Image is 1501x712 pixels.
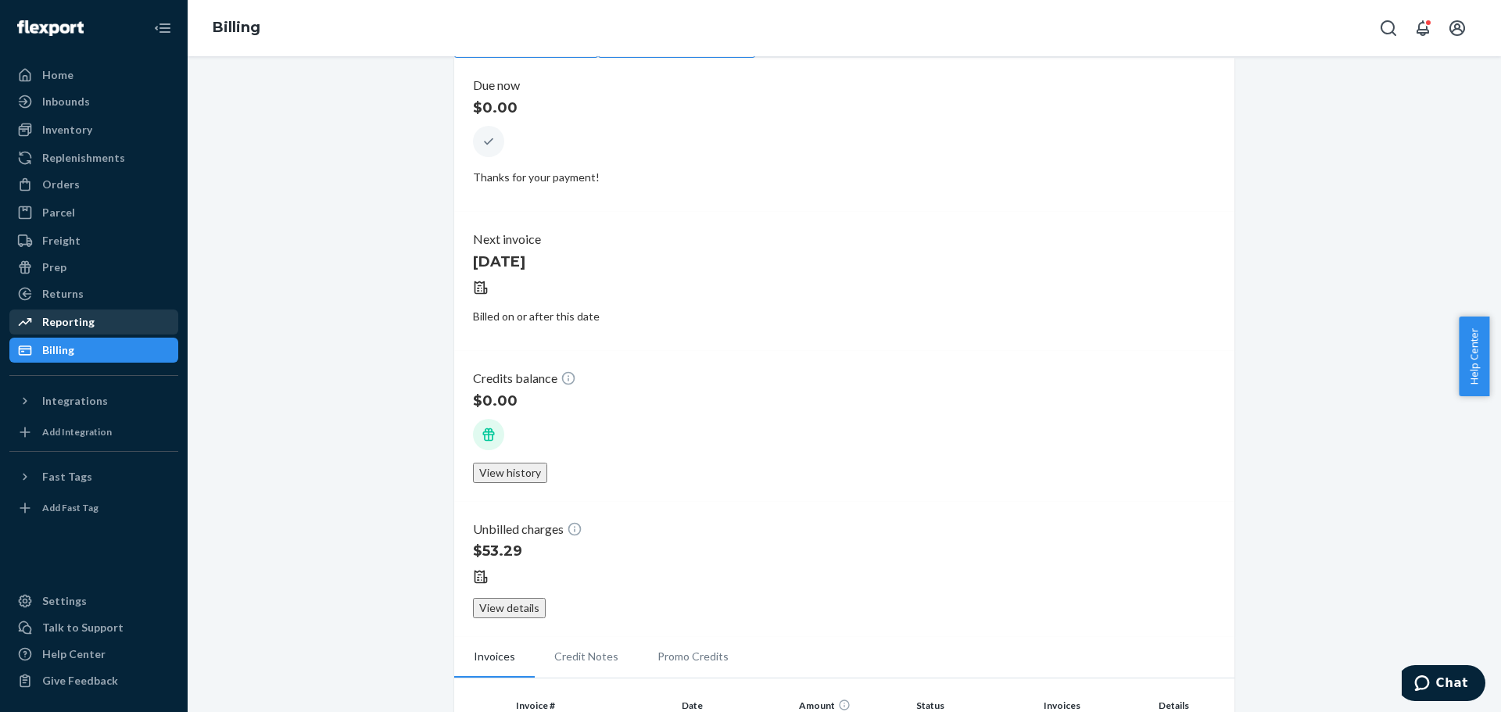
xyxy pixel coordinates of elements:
a: Inventory [9,117,178,142]
button: Integrations [9,388,178,413]
div: Talk to Support [42,620,124,635]
button: Give Feedback [9,668,178,693]
div: Help Center [42,646,106,662]
p: Next invoice [473,231,1216,249]
p: Unbilled charges [473,521,1216,538]
a: Settings [9,589,178,614]
div: Inventory [42,122,92,138]
div: Prep [42,259,66,275]
ol: breadcrumbs [200,5,273,51]
p: Thanks for your payment! [473,170,1216,185]
div: Parcel [42,205,75,220]
div: Orders [42,177,80,192]
a: Parcel [9,200,178,225]
div: Add Integration [42,425,112,438]
div: Returns [42,286,84,302]
button: Open account menu [1442,13,1473,44]
a: Inbounds [9,89,178,114]
div: Give Feedback [42,673,118,689]
div: Settings [42,593,87,609]
p: Credits balance [473,370,1216,388]
p: Due now [473,77,1216,95]
div: Add Fast Tag [42,501,99,514]
a: Add Integration [9,420,178,445]
span: $0.00 [473,392,518,410]
button: Talk to Support [9,615,178,640]
button: Open Search Box [1373,13,1404,44]
a: Orders [9,172,178,197]
li: Credit Notes [535,637,638,676]
div: Replenishments [42,150,125,166]
p: Billed on or after this date [473,309,1216,324]
a: Prep [9,255,178,280]
a: Returns [9,281,178,306]
div: Integrations [42,393,108,409]
button: View history [473,463,547,483]
a: Add Fast Tag [9,496,178,521]
button: Open notifications [1407,13,1438,44]
div: Home [42,67,73,83]
button: View details [473,598,546,618]
div: Reporting [42,314,95,330]
li: Promo Credits [638,637,748,676]
a: Replenishments [9,145,178,170]
a: Billing [213,19,260,36]
div: Inbounds [42,94,90,109]
div: Freight [42,233,81,249]
p: $0.00 [473,98,1216,118]
a: Help Center [9,642,178,667]
button: Fast Tags [9,464,178,489]
li: Invoices [454,637,535,678]
a: Reporting [9,309,178,335]
button: Close Navigation [147,13,178,44]
div: Fast Tags [42,469,92,485]
p: [DATE] [473,252,1216,272]
iframe: Opens a widget where you can chat to one of our agents [1402,665,1485,704]
div: Billing [42,342,74,358]
a: Home [9,63,178,88]
a: Billing [9,338,178,363]
p: $53.29 [473,541,1216,561]
img: Flexport logo [17,20,84,36]
a: Freight [9,228,178,253]
button: Help Center [1459,317,1489,396]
